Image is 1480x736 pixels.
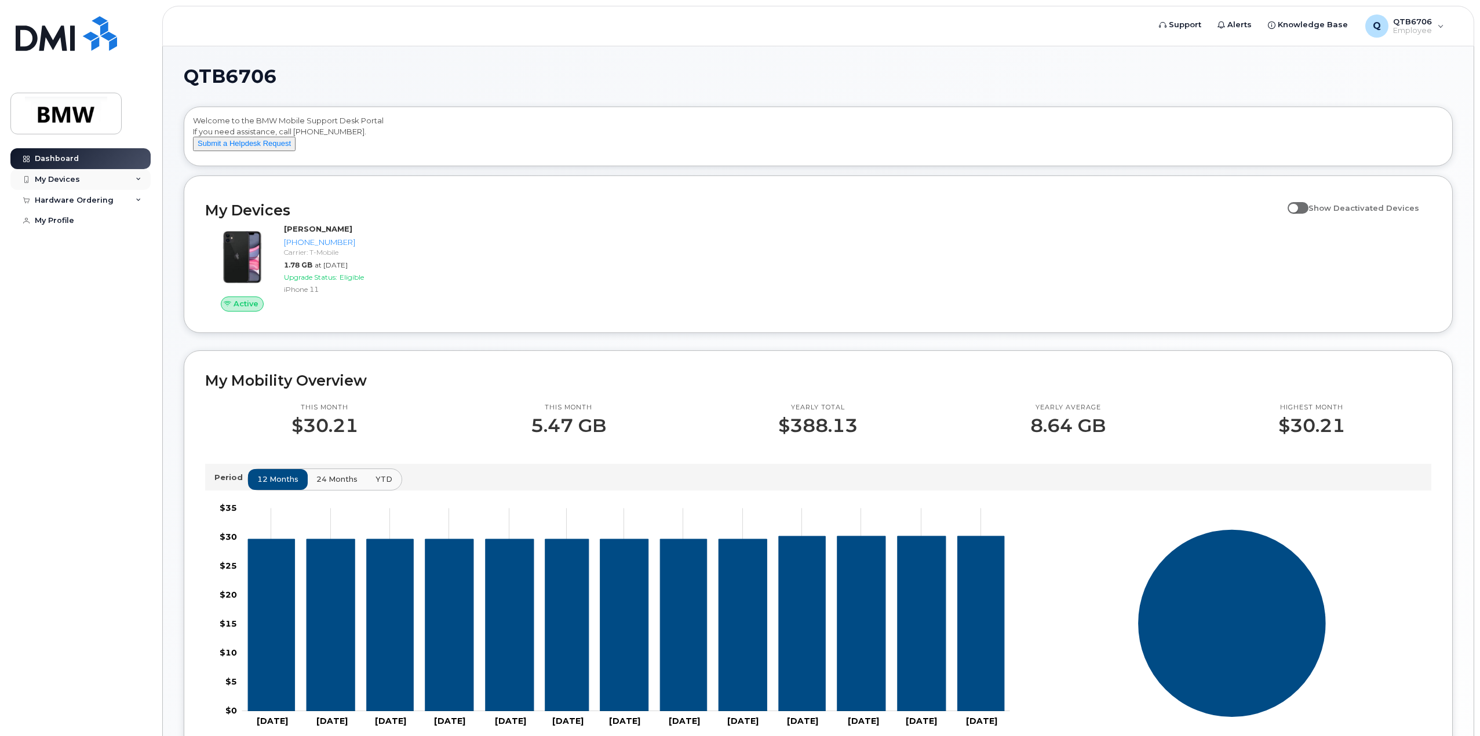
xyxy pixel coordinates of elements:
[220,647,237,658] tspan: $10
[787,716,818,726] tspan: [DATE]
[848,716,880,726] tspan: [DATE]
[531,415,606,436] p: 5.47 GB
[284,273,337,281] span: Upgrade Status:
[225,705,237,716] tspan: $0
[1278,403,1345,412] p: Highest month
[193,137,296,151] button: Submit a Helpdesk Request
[434,716,465,726] tspan: [DATE]
[291,415,358,436] p: $30.21
[376,474,392,485] span: YTD
[906,716,937,726] tspan: [DATE]
[220,532,237,542] tspan: $30
[193,115,1443,162] div: Welcome to the BMW Mobile Support Desk Portal If you need assistance, call [PHONE_NUMBER].
[184,68,276,85] span: QTB6706
[220,503,237,513] tspan: $35
[284,237,497,248] div: [PHONE_NUMBER]
[340,273,364,281] span: Eligible
[669,716,700,726] tspan: [DATE]
[1278,415,1345,436] p: $30.21
[225,676,237,687] tspan: $5
[1430,686,1471,727] iframe: Messenger Launcher
[257,716,288,726] tspan: [DATE]
[205,202,1282,219] h2: My Devices
[778,415,858,436] p: $388.13
[205,372,1431,389] h2: My Mobility Overview
[214,229,270,285] img: iPhone_11.jpg
[284,261,312,269] span: 1.78 GB
[220,589,237,600] tspan: $20
[248,536,1004,711] g: 864-626-7522
[315,261,348,269] span: at [DATE]
[967,716,998,726] tspan: [DATE]
[214,472,247,483] p: Period
[205,224,501,312] a: Active[PERSON_NAME][PHONE_NUMBER]Carrier: T-Mobile1.78 GBat [DATE]Upgrade Status:EligibleiPhone 11
[778,403,858,412] p: Yearly total
[495,716,526,726] tspan: [DATE]
[234,298,258,309] span: Active
[531,403,606,412] p: This month
[220,618,237,629] tspan: $15
[316,716,348,726] tspan: [DATE]
[284,247,497,257] div: Carrier: T-Mobile
[284,224,352,233] strong: [PERSON_NAME]
[1030,403,1106,412] p: Yearly average
[375,716,406,726] tspan: [DATE]
[316,474,358,485] span: 24 months
[193,138,296,148] a: Submit a Helpdesk Request
[1138,529,1326,718] g: Series
[727,716,759,726] tspan: [DATE]
[220,561,237,571] tspan: $25
[552,716,584,726] tspan: [DATE]
[291,403,358,412] p: This month
[284,284,497,294] div: iPhone 11
[1030,415,1106,436] p: 8.64 GB
[1288,197,1297,206] input: Show Deactivated Devices
[1308,203,1419,213] span: Show Deactivated Devices
[610,716,641,726] tspan: [DATE]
